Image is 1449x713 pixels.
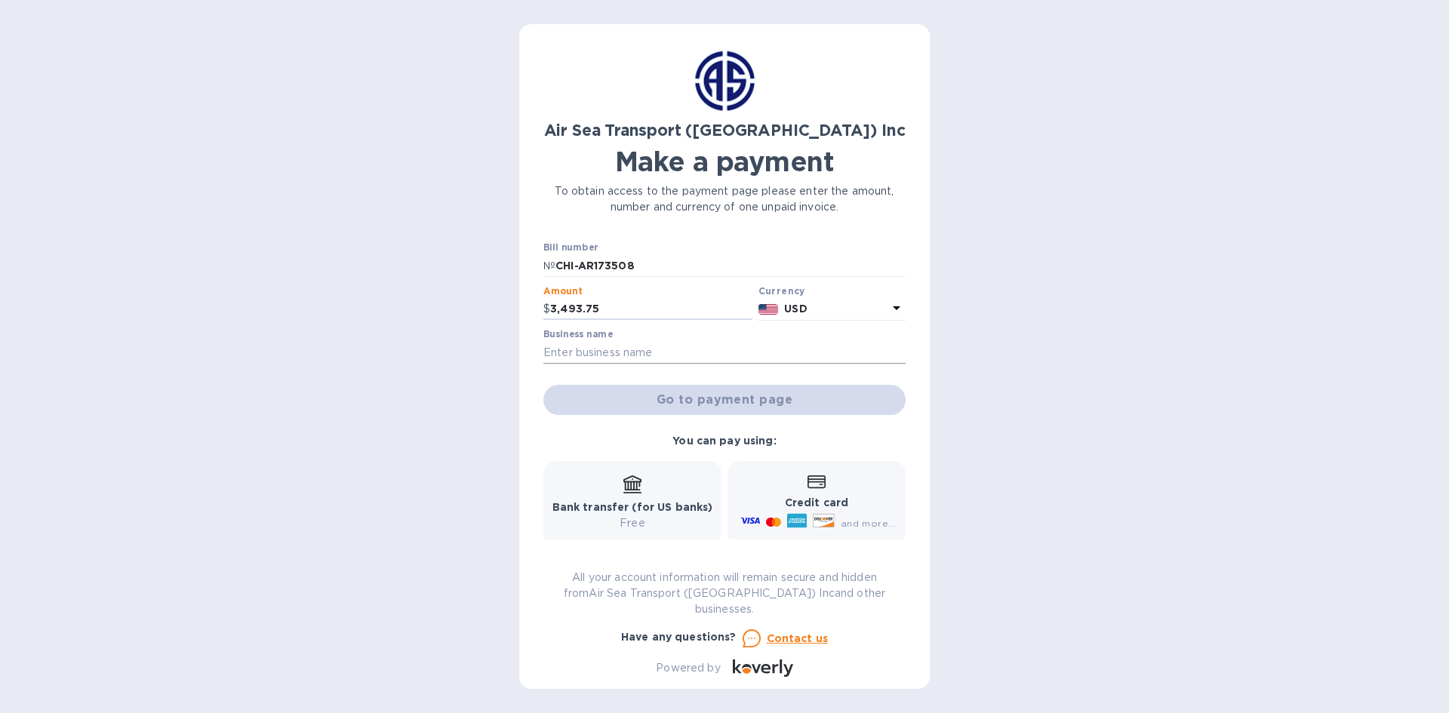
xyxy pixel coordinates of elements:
[555,254,906,277] input: Enter bill number
[656,660,720,676] p: Powered by
[552,501,713,513] b: Bank transfer (for US banks)
[543,301,550,317] p: $
[552,515,713,531] p: Free
[784,303,807,315] b: USD
[767,632,829,644] u: Contact us
[543,146,906,177] h1: Make a payment
[543,244,598,253] label: Bill number
[672,435,776,447] b: You can pay using:
[543,330,613,340] label: Business name
[550,298,752,321] input: 0.00
[543,570,906,617] p: All your account information will remain secure and hidden from Air Sea Transport ([GEOGRAPHIC_DA...
[621,631,737,643] b: Have any questions?
[758,285,805,297] b: Currency
[543,258,555,274] p: №
[758,304,779,315] img: USD
[841,518,896,529] span: and more...
[543,287,582,296] label: Amount
[785,496,848,509] b: Credit card
[543,183,906,215] p: To obtain access to the payment page please enter the amount, number and currency of one unpaid i...
[543,341,906,364] input: Enter business name
[544,121,906,140] b: Air Sea Transport ([GEOGRAPHIC_DATA]) Inc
